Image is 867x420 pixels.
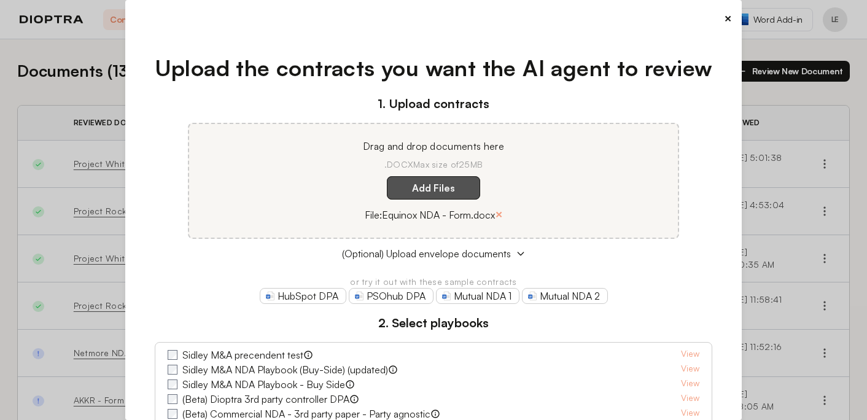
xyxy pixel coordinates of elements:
[155,246,713,261] button: (Optional) Upload envelope documents
[182,392,349,406] label: (Beta) Dioptra 3rd party controller DPA
[681,348,699,362] a: View
[681,362,699,377] a: View
[204,139,663,154] p: Drag and drop documents here
[260,288,346,304] a: HubSpot DPA
[342,246,511,261] span: (Optional) Upload envelope documents
[495,206,503,223] button: ×
[522,288,608,304] a: Mutual NDA 2
[182,348,303,362] label: Sidley M&A precendent test
[724,10,732,27] button: ×
[155,52,713,85] h1: Upload the contracts you want the AI agent to review
[204,158,663,171] p: .DOCX Max size of 25MB
[349,288,434,304] a: PSOhub DPA
[155,276,713,288] p: or try it out with these sample contracts
[365,208,495,222] p: File: Equinox NDA - Form.docx
[155,95,713,113] h3: 1. Upload contracts
[436,288,519,304] a: Mutual NDA 1
[182,377,345,392] label: Sidley M&A NDA Playbook - Buy Side
[681,392,699,406] a: View
[155,314,713,332] h3: 2. Select playbooks
[387,176,480,200] label: Add Files
[681,377,699,392] a: View
[182,362,388,377] label: Sidley M&A NDA Playbook (Buy-Side) (updated)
